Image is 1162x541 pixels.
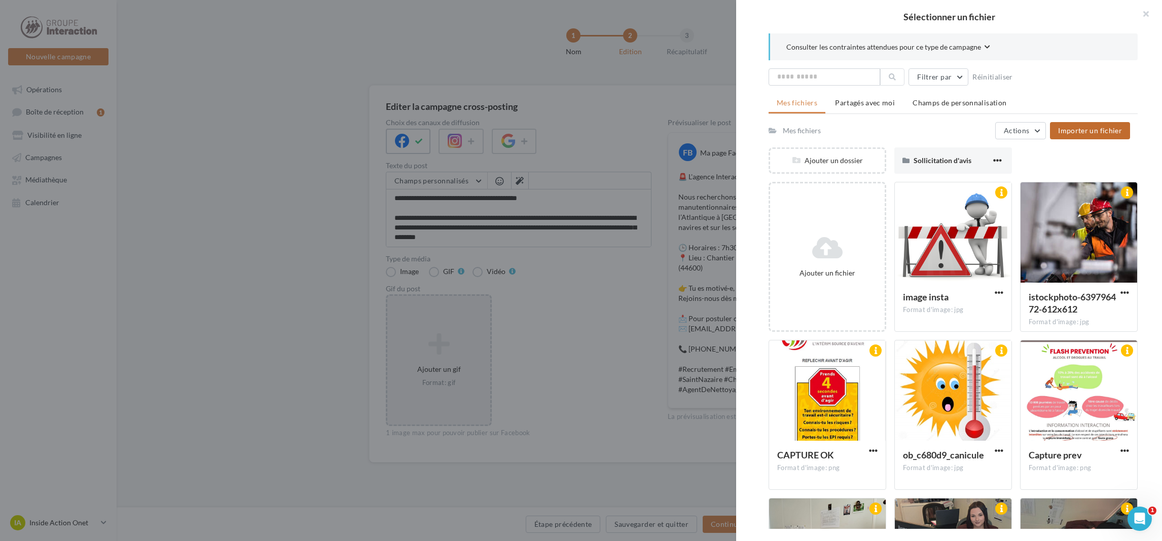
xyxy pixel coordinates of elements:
[786,42,990,54] button: Consulter les contraintes attendues pour ce type de campagne
[777,463,878,473] div: Format d'image: png
[903,449,984,460] span: ob_c680d9_canicule
[903,463,1003,473] div: Format d'image: jpg
[774,268,881,278] div: Ajouter un fichier
[777,98,817,107] span: Mes fichiers
[914,156,971,165] span: Sollicitation d'avis
[913,98,1006,107] span: Champs de personnalisation
[968,71,1017,83] button: Réinitialiser
[752,12,1146,21] h2: Sélectionner un fichier
[1148,507,1156,515] span: 1
[995,122,1046,139] button: Actions
[1029,463,1129,473] div: Format d'image: png
[909,68,968,86] button: Filtrer par
[1058,126,1122,135] span: Importer un fichier
[770,156,885,166] div: Ajouter un dossier
[903,305,1003,315] div: Format d'image: jpg
[1050,122,1130,139] button: Importer un fichier
[835,98,895,107] span: Partagés avec moi
[1128,507,1152,531] iframe: Intercom live chat
[777,449,834,460] span: CAPTURE OK
[1004,126,1029,135] span: Actions
[783,126,821,136] div: Mes fichiers
[1029,449,1082,460] span: Capture prev
[903,291,949,302] span: image insta
[786,42,981,52] span: Consulter les contraintes attendues pour ce type de campagne
[1029,291,1116,315] span: istockphoto-639796472-612x612
[1029,318,1129,327] div: Format d'image: jpg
